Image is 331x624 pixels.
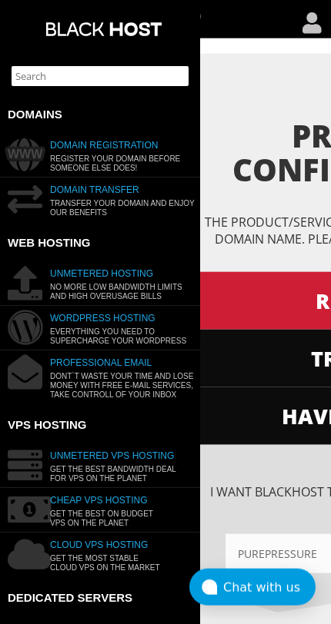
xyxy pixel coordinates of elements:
[23,154,200,177] p: Register your domain before someone else does!
[8,224,200,261] span: WEB HOSTING
[23,136,200,154] h4: Domain Registration
[8,96,200,133] span: DOMAINS
[23,554,200,576] p: Get the Most stable Cloud VPS on the market
[23,465,200,487] p: Get the best bandwidth deal for VPS on the planet
[23,309,200,327] h4: WORDPRESS HOSTING
[23,264,200,283] h4: UNMETERED HOSTING
[23,327,200,350] p: Everything you need to supercharge your Wordpress
[223,580,316,595] div: Chat with us
[189,569,316,606] button: Chat with us
[8,579,200,616] span: DEDICATED SERVERS
[8,139,42,170] b: WWW
[23,372,200,403] p: Dont`t waste your time and lose money with free e-mail services, take controll of your inbox
[23,353,200,372] h4: Professional email
[23,509,200,532] p: Get the best on budget VPS on the planet
[23,181,200,199] h4: Domain Transfer
[12,66,189,86] input: Search
[23,491,200,509] h4: CHEAP VPS HOSTING
[23,283,200,305] p: No more low bandwidth limits and high overusage bills
[23,446,200,465] h4: UNMETERED VPS HOSTING
[8,407,200,443] span: VPS HOSTING
[23,536,200,554] h4: CLOUD VPS HOSTING
[23,199,200,221] p: Transfer your domain and enjoy our benefits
